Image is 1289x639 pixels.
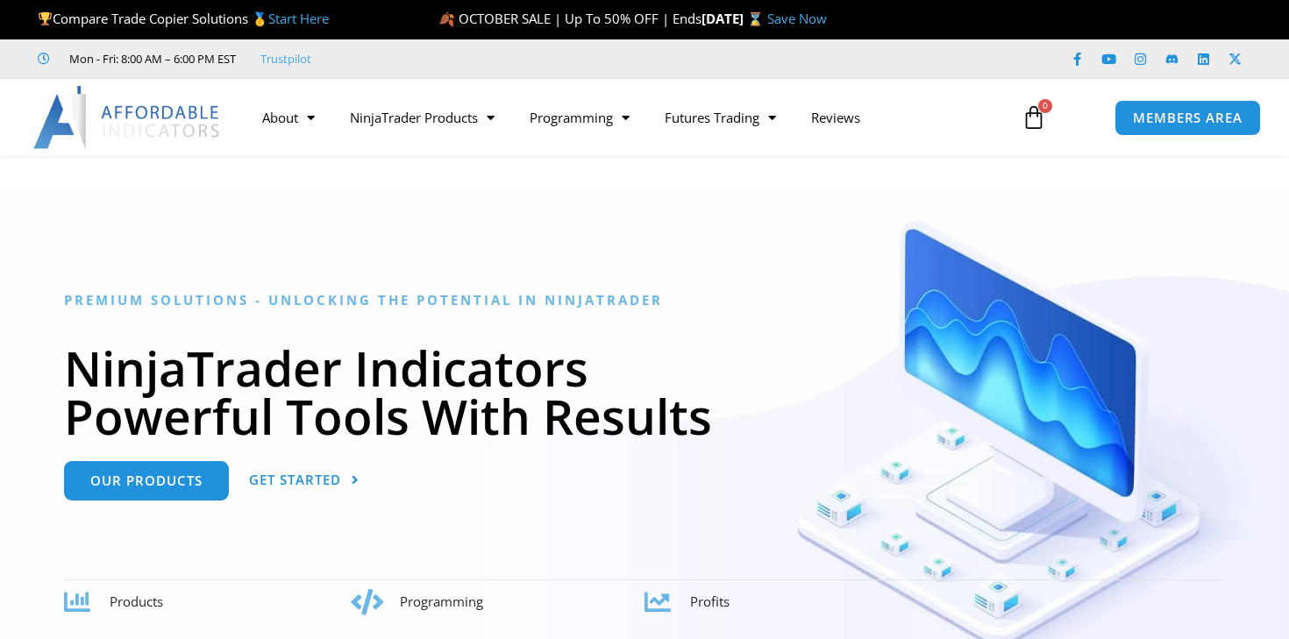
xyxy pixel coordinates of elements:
[64,344,1226,440] h1: NinjaTrader Indicators Powerful Tools With Results
[701,10,767,27] strong: [DATE] ⌛
[1038,99,1052,113] span: 0
[438,10,701,27] span: 🍂 OCTOBER SALE | Up To 50% OFF | Ends
[249,461,360,501] a: Get Started
[245,97,1006,138] nav: Menu
[332,97,512,138] a: NinjaTrader Products
[995,92,1072,143] a: 0
[400,593,483,610] span: Programming
[64,292,1226,309] h6: Premium Solutions - Unlocking the Potential in NinjaTrader
[268,10,329,27] a: Start Here
[249,473,341,486] span: Get Started
[90,474,203,487] span: Our Products
[794,97,878,138] a: Reviews
[260,48,311,69] a: Trustpilot
[1115,100,1261,136] a: MEMBERS AREA
[110,593,163,610] span: Products
[64,461,229,501] a: Our Products
[767,10,827,27] a: Save Now
[39,12,52,25] img: 🏆
[38,10,329,27] span: Compare Trade Copier Solutions 🥇
[65,48,236,69] span: Mon - Fri: 8:00 AM – 6:00 PM EST
[33,86,222,149] img: LogoAI | Affordable Indicators – NinjaTrader
[512,97,647,138] a: Programming
[245,97,332,138] a: About
[647,97,794,138] a: Futures Trading
[1133,111,1243,124] span: MEMBERS AREA
[690,593,730,610] span: Profits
